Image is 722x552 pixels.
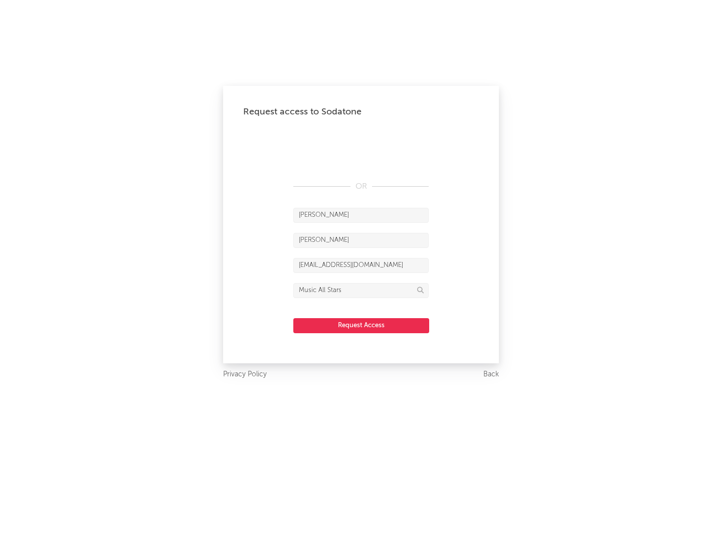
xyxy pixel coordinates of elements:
a: Privacy Policy [223,368,267,381]
input: Email [293,258,429,273]
a: Back [483,368,499,381]
input: Division [293,283,429,298]
input: First Name [293,208,429,223]
button: Request Access [293,318,429,333]
input: Last Name [293,233,429,248]
div: OR [293,181,429,193]
div: Request access to Sodatone [243,106,479,118]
